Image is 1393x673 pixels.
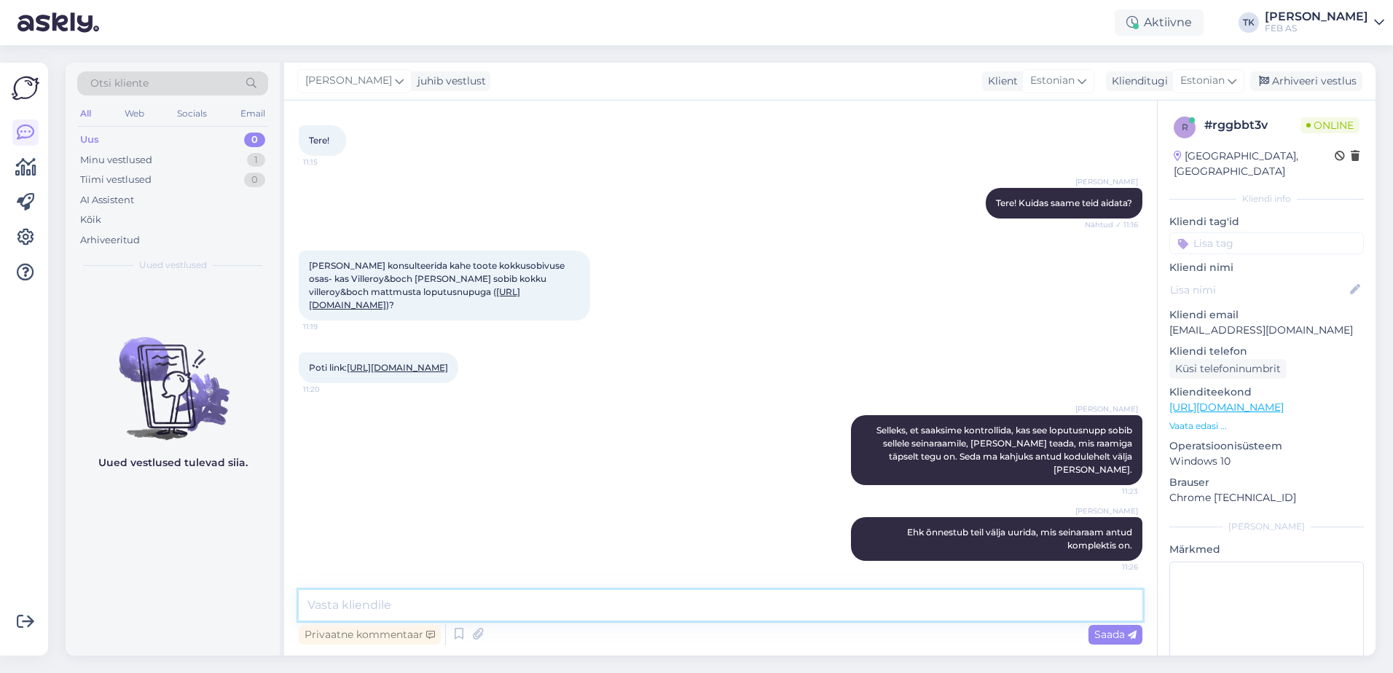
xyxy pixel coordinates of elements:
div: [PERSON_NAME] [1265,11,1368,23]
div: AI Assistent [80,193,134,208]
div: Minu vestlused [80,153,152,168]
div: All [77,104,94,123]
div: FEB AS [1265,23,1368,34]
div: Web [122,104,147,123]
p: Märkmed [1169,542,1364,557]
span: [PERSON_NAME] [1075,404,1138,414]
div: TK [1239,12,1259,33]
p: Operatsioonisüsteem [1169,438,1364,454]
div: Email [238,104,268,123]
span: 11:20 [303,384,358,395]
input: Lisa tag [1169,232,1364,254]
span: [PERSON_NAME] [1075,176,1138,187]
p: Windows 10 [1169,454,1364,469]
p: Kliendi email [1169,307,1364,323]
div: Tiimi vestlused [80,173,152,187]
div: Küsi telefoninumbrit [1169,359,1287,379]
div: Privaatne kommentaar [299,625,441,645]
div: [GEOGRAPHIC_DATA], [GEOGRAPHIC_DATA] [1174,149,1335,179]
p: Klienditeekond [1169,385,1364,400]
div: [PERSON_NAME] [1169,520,1364,533]
span: Nähtud ✓ 11:16 [1083,219,1138,230]
span: 11:23 [1083,486,1138,497]
p: Chrome [TECHNICAL_ID] [1169,490,1364,505]
span: Estonian [1030,73,1075,89]
div: 1 [247,153,265,168]
span: Ehk õnnestub teil välja uurida, mis seinaraam antud komplektis on. [907,527,1134,551]
a: [URL][DOMAIN_NAME] [347,362,448,373]
div: Arhiveeritud [80,233,140,248]
p: [EMAIL_ADDRESS][DOMAIN_NAME] [1169,323,1364,338]
div: 0 [244,133,265,147]
span: Otsi kliente [90,76,149,91]
span: Online [1300,117,1359,133]
span: r [1182,122,1188,133]
span: [PERSON_NAME] [305,73,392,89]
div: Kliendi info [1169,192,1364,205]
span: Tere! [309,135,329,146]
div: Aktiivne [1115,9,1204,36]
span: Saada [1094,628,1137,641]
a: [URL][DOMAIN_NAME] [1169,401,1284,414]
div: Uus [80,133,99,147]
img: Askly Logo [12,74,39,102]
span: Poti link: [309,362,448,373]
span: [PERSON_NAME] konsulteerida kahe toote kokkusobivuse osas- kas Villeroy&boch [PERSON_NAME] sobib ... [309,260,567,310]
span: 11:15 [303,157,358,168]
span: Tere! Kuidas saame teid aidata? [996,197,1132,208]
p: Kliendi telefon [1169,344,1364,359]
span: 11:19 [303,321,358,332]
span: [PERSON_NAME] [1075,505,1138,516]
a: [PERSON_NAME]FEB AS [1265,11,1384,34]
span: Estonian [1180,73,1225,89]
div: # rggbbt3v [1204,117,1300,134]
div: Klient [982,74,1018,89]
img: No chats [66,311,280,442]
span: Uued vestlused [139,259,207,272]
div: 0 [244,173,265,187]
span: Selleks, et saaksime kontrollida, kas see loputusnupp sobib sellele seinaraamile, [PERSON_NAME] t... [876,425,1134,475]
p: Uued vestlused tulevad siia. [98,455,248,471]
p: Vaata edasi ... [1169,420,1364,433]
p: Kliendi tag'id [1169,214,1364,229]
input: Lisa nimi [1170,282,1347,298]
div: juhib vestlust [412,74,486,89]
p: Brauser [1169,475,1364,490]
div: Klienditugi [1106,74,1168,89]
div: Arhiveeri vestlus [1250,71,1362,91]
p: Kliendi nimi [1169,260,1364,275]
span: 11:26 [1083,562,1138,572]
div: Socials [174,104,210,123]
div: Kõik [80,213,101,227]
